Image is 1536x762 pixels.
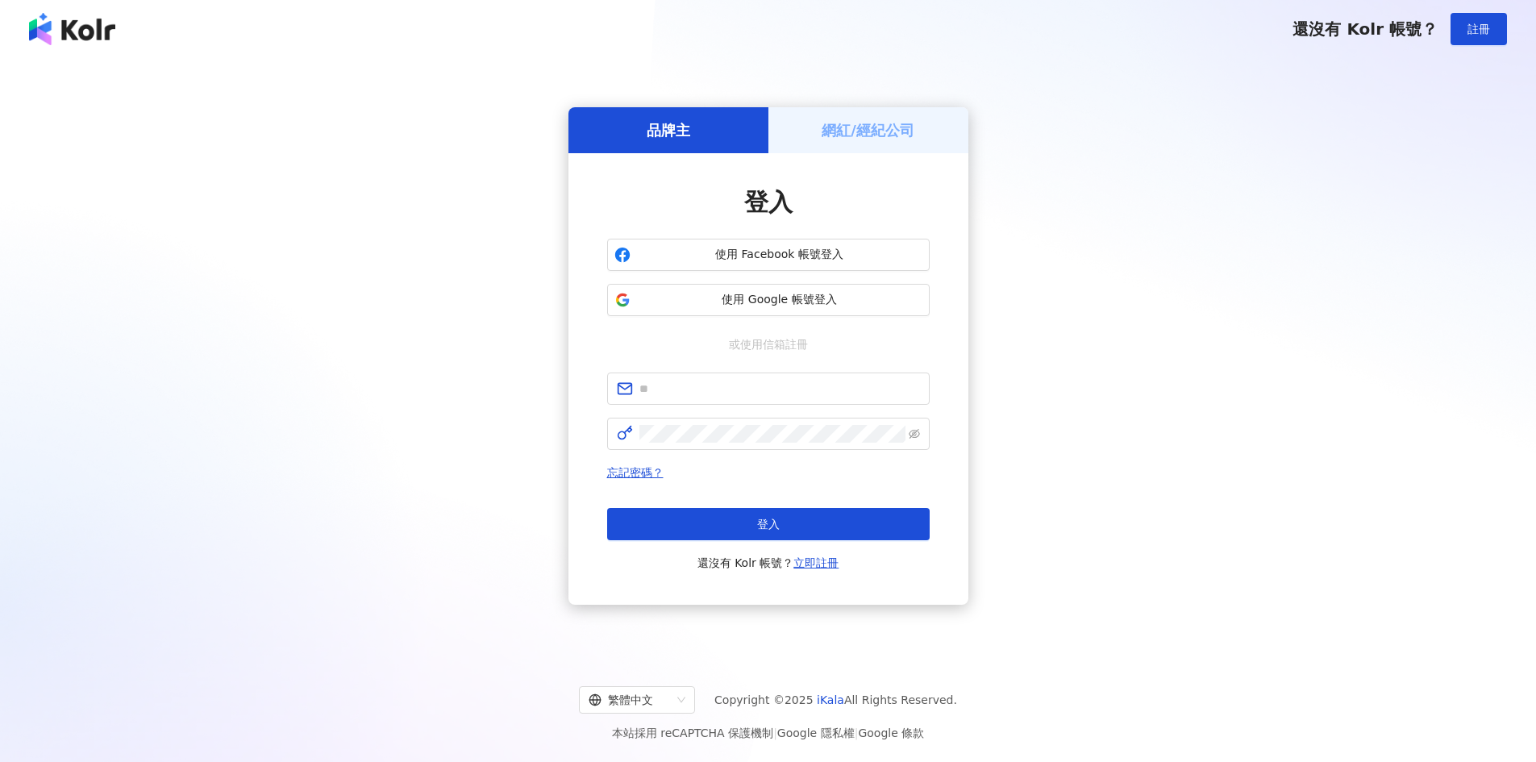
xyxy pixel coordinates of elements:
[773,727,777,739] span: |
[607,508,930,540] button: 登入
[607,239,930,271] button: 使用 Facebook 帳號登入
[744,188,793,216] span: 登入
[612,723,924,743] span: 本站採用 reCAPTCHA 保護機制
[777,727,855,739] a: Google 隱私權
[589,687,671,713] div: 繁體中文
[637,247,922,263] span: 使用 Facebook 帳號登入
[637,292,922,308] span: 使用 Google 帳號登入
[822,120,914,140] h5: 網紅/經紀公司
[793,556,839,569] a: 立即註冊
[718,335,819,353] span: 或使用信箱註冊
[697,553,839,573] span: 還沒有 Kolr 帳號？
[607,466,664,479] a: 忘記密碼？
[817,693,844,706] a: iKala
[909,428,920,439] span: eye-invisible
[1451,13,1507,45] button: 註冊
[607,284,930,316] button: 使用 Google 帳號登入
[1467,23,1490,35] span: 註冊
[855,727,859,739] span: |
[714,690,957,710] span: Copyright © 2025 All Rights Reserved.
[858,727,924,739] a: Google 條款
[29,13,115,45] img: logo
[647,120,690,140] h5: 品牌主
[757,518,780,531] span: 登入
[1292,19,1438,39] span: 還沒有 Kolr 帳號？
